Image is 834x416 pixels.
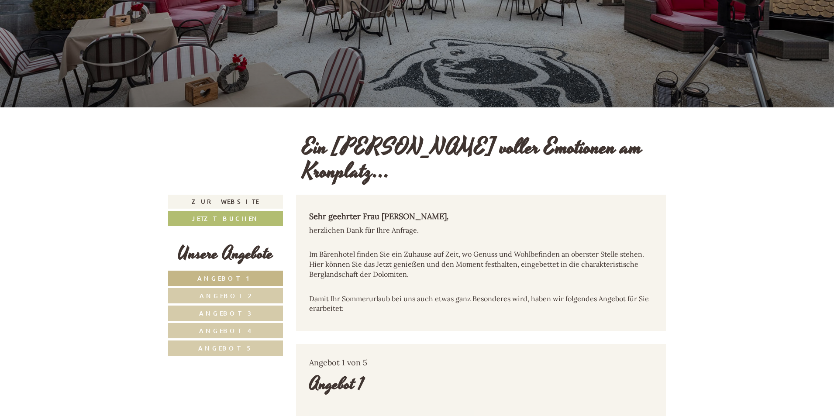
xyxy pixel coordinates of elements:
[309,294,653,314] p: Damit Ihr Sommerurlaub bei uns auch etwas ganz Besonderes wird, haben wir folgendes Angebot für S...
[168,211,283,226] a: Jetzt buchen
[303,136,660,184] h1: Ein [PERSON_NAME] voller Emotionen am Kronplatz...
[200,292,252,300] span: Angebot 2
[197,274,254,282] span: Angebot 1
[309,372,364,397] div: Angebot 1
[199,327,252,335] span: Angebot 4
[199,309,252,317] span: Angebot 3
[309,249,653,289] p: Im Bärenhotel finden Sie ein Zuhause auf Zeit, wo Genuss und Wohlbefinden an oberster Stelle steh...
[168,195,283,209] a: Zur Website
[309,358,367,368] span: Angebot 1 von 5
[198,344,252,352] span: Angebot 5
[309,225,653,245] p: herzlichen Dank für Ihre Anfrage.
[447,211,448,221] em: ,
[309,211,448,221] strong: Sehr geehrter Frau [PERSON_NAME]
[168,241,283,266] div: Unsere Angebote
